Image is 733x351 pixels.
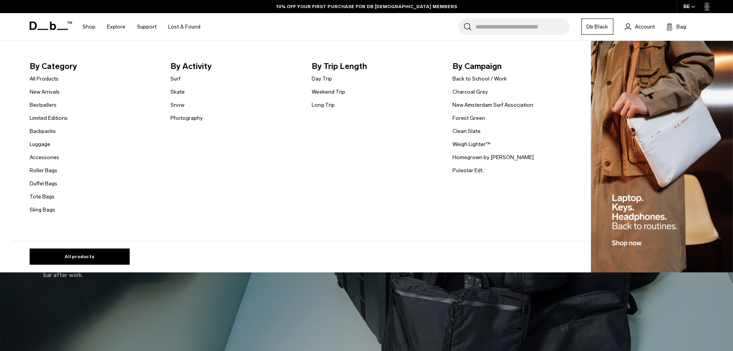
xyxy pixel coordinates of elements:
a: Clean Slate [452,127,481,135]
a: Support [137,13,157,40]
a: Lost & Found [168,13,200,40]
span: Bag [676,23,686,31]
a: Luggage [30,140,50,148]
a: Limited Editions [30,114,68,122]
span: By Category [30,60,159,72]
a: Weigh Lighter™ [452,140,491,148]
span: By Trip Length [312,60,441,72]
span: By Campaign [452,60,581,72]
a: Polestar Edt. [452,166,484,175]
a: Skate [170,88,185,96]
a: All Products [30,75,58,83]
a: Surf [170,75,180,83]
a: Backpacks [30,127,56,135]
a: Duffel Bags [30,180,57,188]
a: Long Trip [312,101,335,109]
a: Charcoal Grey [452,88,488,96]
a: Sling Bags [30,206,55,214]
a: Forest Green [452,114,485,122]
a: Account [625,22,655,31]
a: Explore [107,13,125,40]
a: Bestsellers [30,101,57,109]
span: Account [635,23,655,31]
a: Tote Bags [30,193,55,201]
nav: Main Navigation [77,13,206,40]
span: By Activity [170,60,299,72]
a: Photography [170,114,203,122]
a: Accessories [30,153,59,161]
a: All products [30,249,130,265]
a: Homegrown by [PERSON_NAME] [452,153,534,161]
a: 10% OFF YOUR FIRST PURCHASE FOR DB [DEMOGRAPHIC_DATA] MEMBERS [276,3,457,10]
a: Snow [170,101,184,109]
a: Roller Bags [30,166,57,175]
a: Shop [82,13,95,40]
a: Weekend Trip [312,88,345,96]
a: New Amsterdam Surf Association [452,101,533,109]
a: Db Black [581,18,613,35]
a: Back to School / Work [452,75,507,83]
a: Day Trip [312,75,332,83]
button: Bag [666,22,686,31]
a: New Arrivals [30,88,60,96]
